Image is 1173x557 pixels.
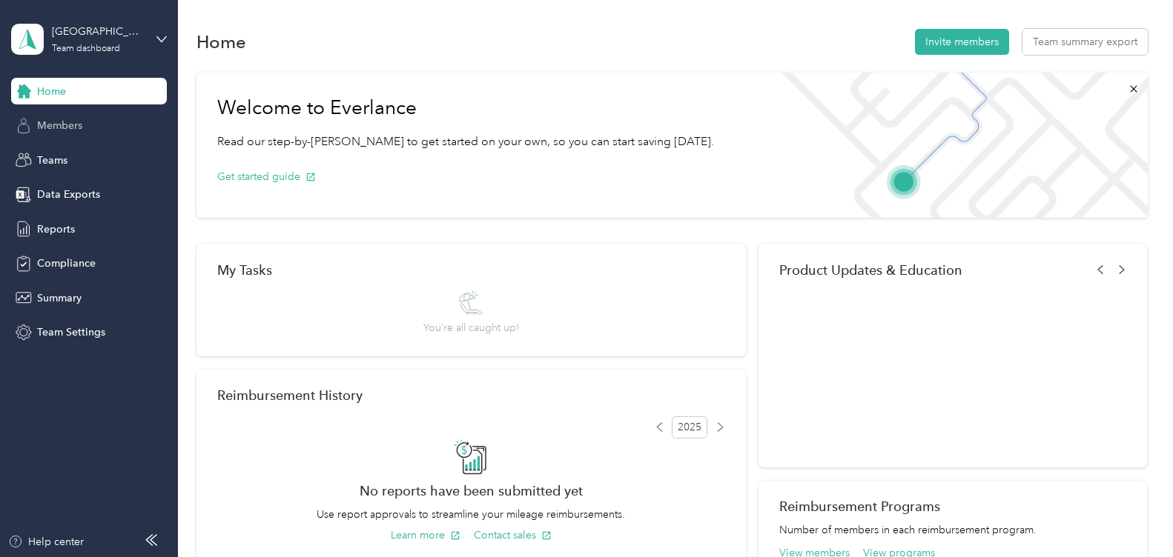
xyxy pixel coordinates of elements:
[423,320,519,336] span: You’re all caught up!
[37,221,75,237] span: Reports
[52,24,145,39] div: [GEOGRAPHIC_DATA] / [GEOGRAPHIC_DATA]
[217,387,363,403] h2: Reimbursement History
[217,262,725,278] div: My Tasks
[672,416,707,438] span: 2025
[217,169,316,184] button: Get started guide
[779,522,1126,538] p: Number of members in each reimbursement program.
[52,44,120,53] div: Team dashboard
[217,483,725,498] h2: No reports have been submitted yet
[37,324,105,340] span: Team Settings
[37,84,66,99] span: Home
[217,96,714,120] h1: Welcome to Everlance
[767,73,1147,218] img: Welcome to everlance
[37,118,82,133] span: Members
[37,290,82,306] span: Summary
[1022,29,1148,55] button: Team summary export
[391,527,460,543] button: Learn more
[474,527,552,543] button: Contact sales
[779,262,962,278] span: Product Updates & Education
[37,187,100,202] span: Data Exports
[779,498,1126,514] h2: Reimbursement Programs
[196,34,246,50] h1: Home
[915,29,1009,55] button: Invite members
[217,133,714,151] p: Read our step-by-[PERSON_NAME] to get started on your own, so you can start saving [DATE].
[1090,474,1173,557] iframe: Everlance-gr Chat Button Frame
[217,507,725,522] p: Use report approvals to streamline your mileage reimbursements.
[8,534,84,550] button: Help center
[37,256,96,271] span: Compliance
[37,153,67,168] span: Teams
